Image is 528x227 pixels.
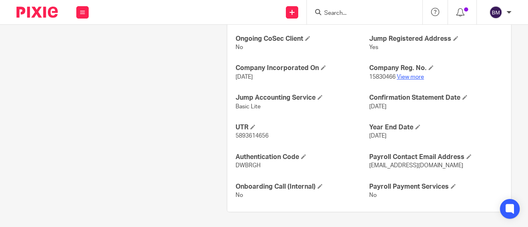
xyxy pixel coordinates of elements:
h4: Payroll Contact Email Address [369,153,503,161]
span: [DATE] [369,104,387,110]
span: Yes [369,44,378,50]
span: Basic Lite [236,104,261,110]
span: [EMAIL_ADDRESS][DOMAIN_NAME] [369,163,463,168]
h4: Year End Date [369,123,503,132]
a: View more [397,74,424,80]
h4: Payroll Payment Services [369,183,503,191]
h4: Authentication Code [236,153,369,161]
input: Search [323,10,398,17]
h4: Confirmation Statement Date [369,94,503,102]
span: [DATE] [236,74,253,80]
span: No [236,44,243,50]
span: No [236,192,243,198]
h4: UTR [236,123,369,132]
h4: Ongoing CoSec Client [236,35,369,43]
span: DWBRGH [236,163,261,168]
img: Pixie [16,7,58,18]
h4: Company Reg. No. [369,64,503,73]
span: 5893614656 [236,133,269,139]
span: [DATE] [369,133,387,139]
h4: Jump Accounting Service [236,94,369,102]
h4: Onboarding Call (Internal) [236,183,369,191]
img: svg%3E [489,6,502,19]
h4: Company Incorporated On [236,64,369,73]
span: No [369,192,377,198]
h4: Jump Registered Address [369,35,503,43]
span: 15830466 [369,74,396,80]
